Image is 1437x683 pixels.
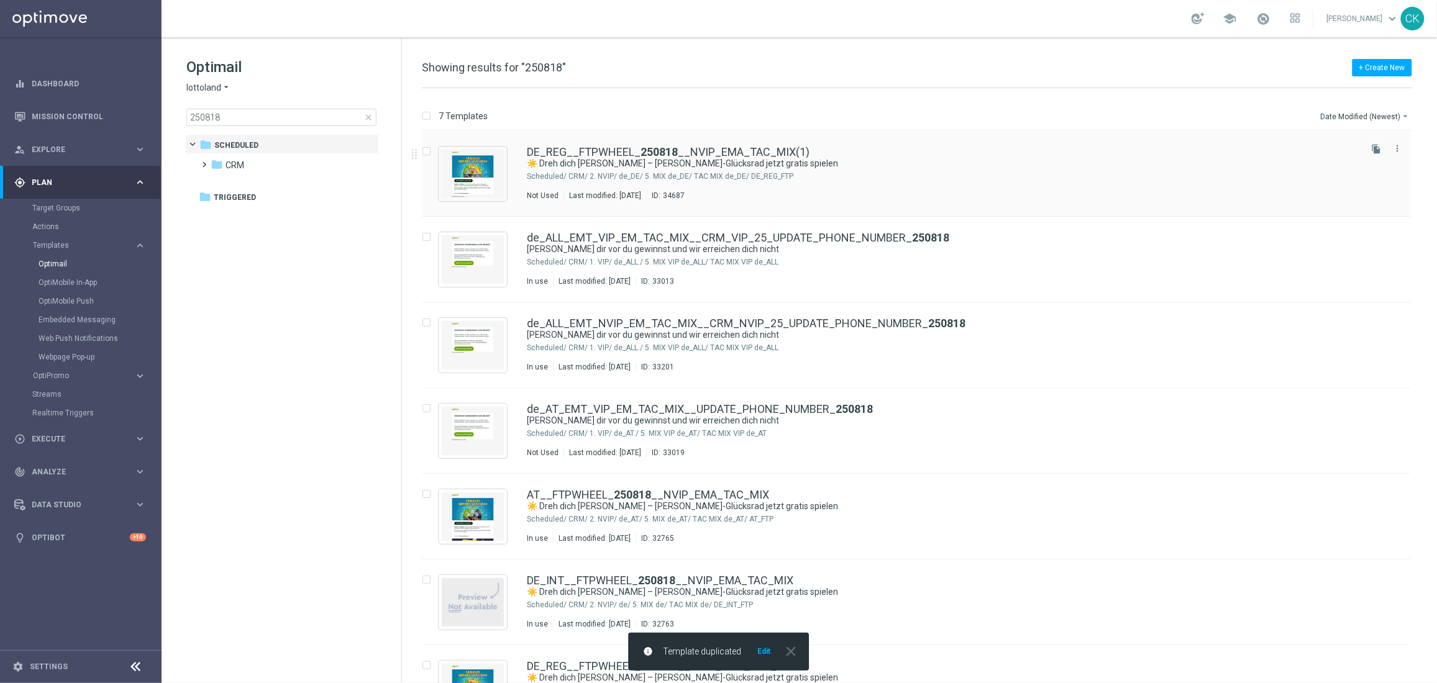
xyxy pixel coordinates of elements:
[14,112,147,122] button: Mission Control
[527,489,769,500] a: AT__FTPWHEEL_250818__NVIP_EMA_TAC_MIX
[527,448,559,458] div: Not Used
[527,243,1359,255] div: Stell dir vor du gewinnst und wir erreichen dich nicht
[636,362,674,372] div: ID:
[442,321,504,369] img: 33201.jpeg
[14,145,147,155] button: person_search Explore keyboard_arrow_right
[32,404,160,422] div: Realtime Triggers
[646,191,685,201] div: ID:
[14,79,147,89] button: equalizer Dashboard
[32,146,134,153] span: Explore
[527,600,567,610] div: Scheduled/
[32,389,129,399] a: Streams
[1320,109,1412,124] button: Date Modified (Newest)arrow_drop_down
[641,145,678,158] b: 250818
[32,240,147,250] div: Templates keyboard_arrow_right
[134,499,146,510] i: keyboard_arrow_right
[912,231,949,244] b: 250818
[568,343,1359,353] div: Scheduled/CRM/1. VIP/de_ALL./5. MIX VIP de_ALL/TAC MIX VIP de_ALL
[32,100,146,133] a: Mission Control
[409,302,1435,388] div: Press SPACE to select this row.
[39,292,160,310] div: OptiMobile Push
[1401,7,1425,30] div: CK
[186,82,221,94] span: lottoland
[636,619,674,629] div: ID:
[39,310,160,329] div: Embedded Messaging
[652,533,674,543] div: 32765
[568,257,1359,267] div: Scheduled/CRM/1. VIP/de_ALL./5. MIX VIP de_ALL/TAC MIX VIP de_ALL
[14,434,147,444] div: play_circle_outline Execute keyboard_arrow_right
[527,171,567,181] div: Scheduled/
[663,646,741,657] span: Template duplicated
[12,661,24,672] i: settings
[527,415,1330,427] a: [PERSON_NAME] dir vor du gewinnst und wir erreichen dich nicht
[527,343,567,353] div: Scheduled/
[442,235,504,284] img: 33013.jpeg
[14,100,146,133] div: Mission Control
[130,533,146,541] div: +10
[32,179,134,186] span: Plan
[422,61,566,74] span: Showing results for "250818"
[409,388,1435,474] div: Press SPACE to select this row.
[32,408,129,418] a: Realtime Triggers
[527,575,793,586] a: DE_INT__FTPWHEEL_250818__NVIP_EMA_TAC_MIX
[14,500,147,510] div: Data Studio keyboard_arrow_right
[14,433,25,445] i: play_circle_outline
[33,242,122,249] span: Templates
[568,428,1359,438] div: Scheduled/CRM/1. VIP/de_AT./5. MIX VIP de_AT/TAC MIX VIP de_AT
[1369,141,1385,157] button: file_copy
[1223,12,1237,25] span: school
[39,255,160,273] div: Optimail
[643,646,653,656] i: info
[928,317,965,330] b: 250818
[1386,12,1400,25] span: keyboard_arrow_down
[527,500,1359,512] div: ☀️ Dreh dich reich – Sommer-Glücksrad jetzt gratis spielen
[134,240,146,251] i: keyboard_arrow_right
[1353,59,1412,76] button: + Create New
[32,371,147,381] div: OptiPromo keyboard_arrow_right
[527,619,548,629] div: In use
[32,236,160,366] div: Templates
[134,370,146,382] i: keyboard_arrow_right
[363,112,373,122] span: close
[186,82,231,94] button: lottoland arrow_drop_down
[442,407,504,455] img: 33019.jpeg
[527,500,1330,512] a: ☀️ Dreh dich [PERSON_NAME] – [PERSON_NAME]-Glücksrad jetzt gratis spielen
[527,318,965,329] a: de_ALL_EMT_NVIP_EM_TAC_MIX__CRM_NVIP_25_UPDATE_PHONE_NUMBER_250818
[186,109,376,126] input: Search Template
[14,78,25,89] i: equalizer
[14,499,134,510] div: Data Studio
[527,191,559,201] div: Not Used
[14,533,147,543] button: lightbulb Optibot +10
[14,144,134,155] div: Explore
[527,329,1330,341] a: [PERSON_NAME] dir vor du gewinnst und wir erreichen dich nicht
[32,385,160,404] div: Streams
[527,533,548,543] div: In use
[32,366,160,385] div: OptiPromo
[554,619,636,629] div: Last modified: [DATE]
[409,474,1435,559] div: Press SPACE to select this row.
[14,144,25,155] i: person_search
[638,574,675,587] b: 250818
[527,158,1330,170] a: ☀️ Dreh dich [PERSON_NAME] – [PERSON_NAME]-Glücksrad jetzt gratis spielen
[39,273,160,292] div: OptiMobile In-App
[527,362,548,372] div: In use
[568,171,1359,181] div: Scheduled/CRM/2. NVIP/de_DE/5. MIX de_DE/TAC MIX de_DE/DE_REG_FTP
[527,404,873,415] a: de_AT_EMT_VIP_EM_TAC_MIX__UPDATE_PHONE_NUMBER_250818
[527,428,567,438] div: Scheduled/
[663,191,685,201] div: 34687
[32,203,129,213] a: Target Groups
[527,158,1359,170] div: ☀️ Dreh dich reich – Sommer-Glücksrad jetzt gratis spielen
[782,646,799,656] button: close
[527,257,567,267] div: Scheduled/
[1393,143,1403,153] i: more_vert
[39,329,160,348] div: Web Push Notifications
[409,217,1435,302] div: Press SPACE to select this row.
[527,276,548,286] div: In use
[30,663,68,671] a: Settings
[527,232,949,243] a: de_ALL_EMT_VIP_EM_TAC_MIX__CRM_VIP_25_UPDATE_PHONE_NUMBER_250818
[836,402,873,415] b: 250818
[1392,141,1404,156] button: more_vert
